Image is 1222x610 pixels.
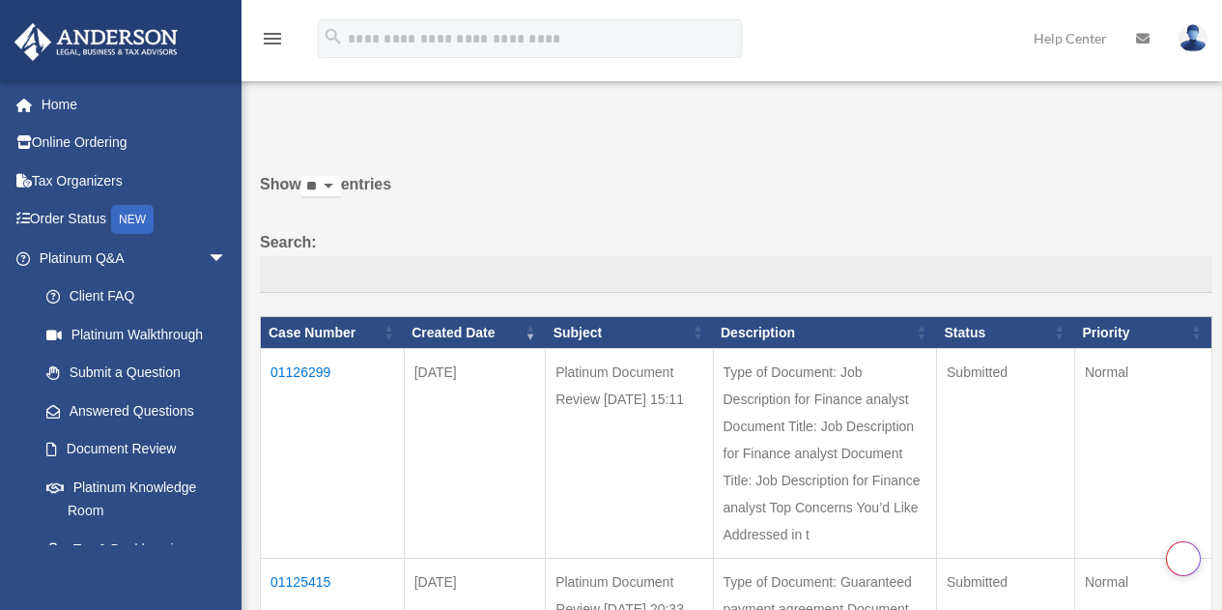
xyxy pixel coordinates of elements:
a: Platinum Knowledge Room [27,468,246,530]
th: Priority: activate to sort column ascending [1074,316,1211,349]
th: Status: activate to sort column ascending [937,316,1075,349]
th: Subject: activate to sort column ascending [546,316,713,349]
a: Order StatusNEW [14,200,256,240]
a: Client FAQ [27,277,246,316]
th: Description: activate to sort column ascending [713,316,937,349]
td: Platinum Document Review [DATE] 15:11 [546,349,713,559]
td: [DATE] [404,349,545,559]
img: User Pic [1179,24,1208,52]
a: Online Ordering [14,124,256,162]
a: menu [261,34,284,50]
td: Submitted [937,349,1075,559]
a: Tax & Bookkeeping Packages [27,530,246,592]
a: Document Review [27,430,246,469]
th: Case Number: activate to sort column ascending [261,316,405,349]
label: Search: [260,229,1212,293]
input: Search: [260,256,1212,293]
img: Anderson Advisors Platinum Portal [9,23,184,61]
th: Created Date: activate to sort column ascending [404,316,545,349]
div: NEW [111,205,154,234]
label: Show entries [260,171,1212,218]
a: Platinum Q&Aarrow_drop_down [14,239,246,277]
a: Home [14,85,256,124]
td: 01126299 [261,349,405,559]
td: Normal [1074,349,1211,559]
a: Submit a Question [27,354,246,392]
i: search [323,26,344,47]
a: Tax Organizers [14,161,256,200]
select: Showentries [301,176,341,198]
a: Answered Questions [27,392,237,430]
td: Type of Document: Job Description for Finance analyst Document Title: Job Description for Finance... [713,349,937,559]
span: arrow_drop_down [208,239,246,278]
i: menu [261,27,284,50]
a: Platinum Walkthrough [27,315,246,354]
